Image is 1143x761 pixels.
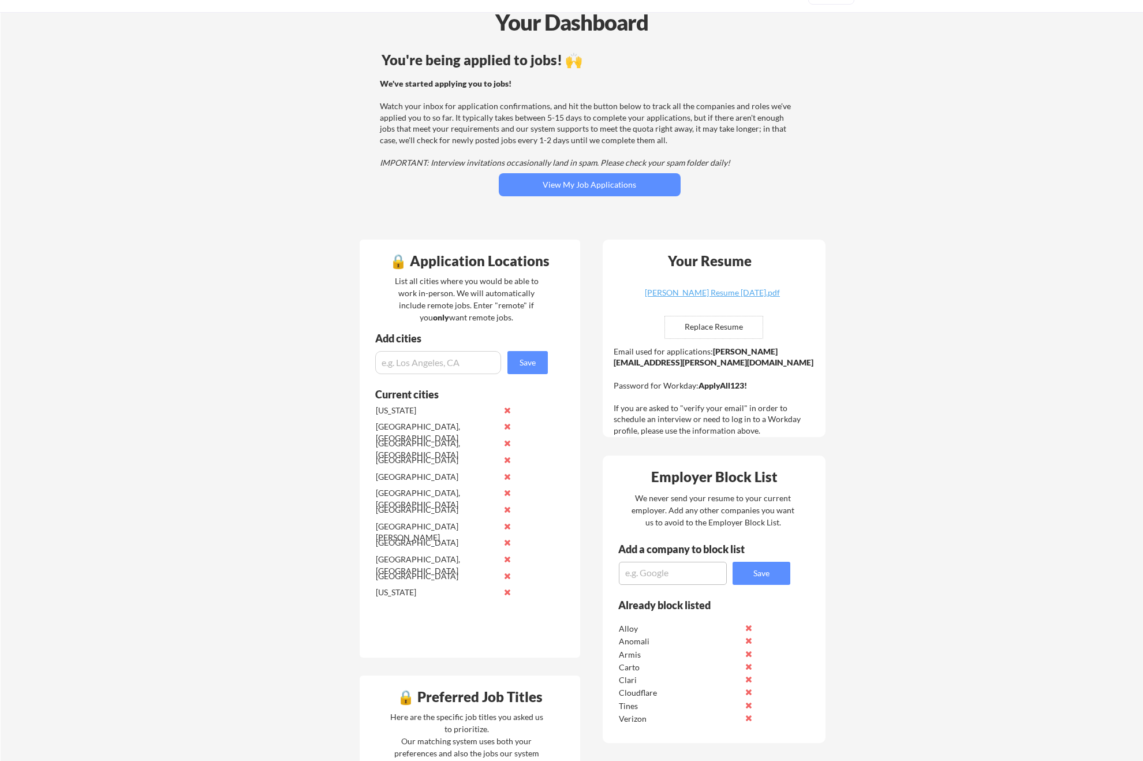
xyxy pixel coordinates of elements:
div: [GEOGRAPHIC_DATA] [376,471,498,483]
div: Already block listed [618,600,775,610]
div: [GEOGRAPHIC_DATA], [GEOGRAPHIC_DATA] [376,438,498,460]
div: Watch your inbox for application confirmations, and hit the button below to track all the compani... [380,78,796,169]
div: We never send your resume to your current employer. Add any other companies you want us to avoid ... [631,492,795,528]
div: Tines [619,700,741,712]
div: 🔒 Preferred Job Titles [363,690,577,704]
div: You're being applied to jobs! 🙌 [382,53,798,67]
div: Current cities [375,389,535,400]
div: [GEOGRAPHIC_DATA] [376,570,498,582]
button: Save [507,351,548,374]
strong: only [433,312,449,322]
div: Alloy [619,623,741,635]
div: [US_STATE] [376,405,498,416]
strong: ApplyAll123! [698,380,747,390]
div: [GEOGRAPHIC_DATA] [376,537,498,549]
div: [GEOGRAPHIC_DATA], [GEOGRAPHIC_DATA] [376,421,498,443]
a: [PERSON_NAME] Resume [DATE].pdf [644,289,781,307]
div: Add a company to block list [618,544,763,554]
button: View My Job Applications [499,173,681,196]
div: 🔒 Application Locations [363,254,577,268]
div: Your Resume [653,254,767,268]
input: e.g. Los Angeles, CA [375,351,501,374]
div: [PERSON_NAME] Resume [DATE].pdf [644,289,781,297]
strong: [PERSON_NAME][EMAIL_ADDRESS][PERSON_NAME][DOMAIN_NAME] [614,346,813,368]
div: [GEOGRAPHIC_DATA], [GEOGRAPHIC_DATA] [376,487,498,510]
div: Your Dashboard [1,6,1143,39]
div: Verizon [619,713,741,725]
button: Save [733,562,790,585]
div: Anomali [619,636,741,647]
div: Add cities [375,333,551,344]
div: [GEOGRAPHIC_DATA] [376,454,498,466]
div: Clari [619,674,741,686]
div: [GEOGRAPHIC_DATA][PERSON_NAME] [376,521,498,543]
div: Armis [619,649,741,661]
div: [GEOGRAPHIC_DATA] [376,504,498,516]
div: Cloudflare [619,687,741,699]
div: Carto [619,662,741,673]
em: IMPORTANT: Interview invitations occasionally land in spam. Please check your spam folder daily! [380,158,730,167]
div: Email used for applications: Password for Workday: If you are asked to "verify your email" in ord... [614,346,817,437]
div: [US_STATE] [376,587,498,598]
div: List all cities where you would be able to work in-person. We will automatically include remote j... [387,275,546,323]
div: Employer Block List [607,470,822,484]
div: [GEOGRAPHIC_DATA], [GEOGRAPHIC_DATA] [376,554,498,576]
strong: We've started applying you to jobs! [380,79,511,88]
